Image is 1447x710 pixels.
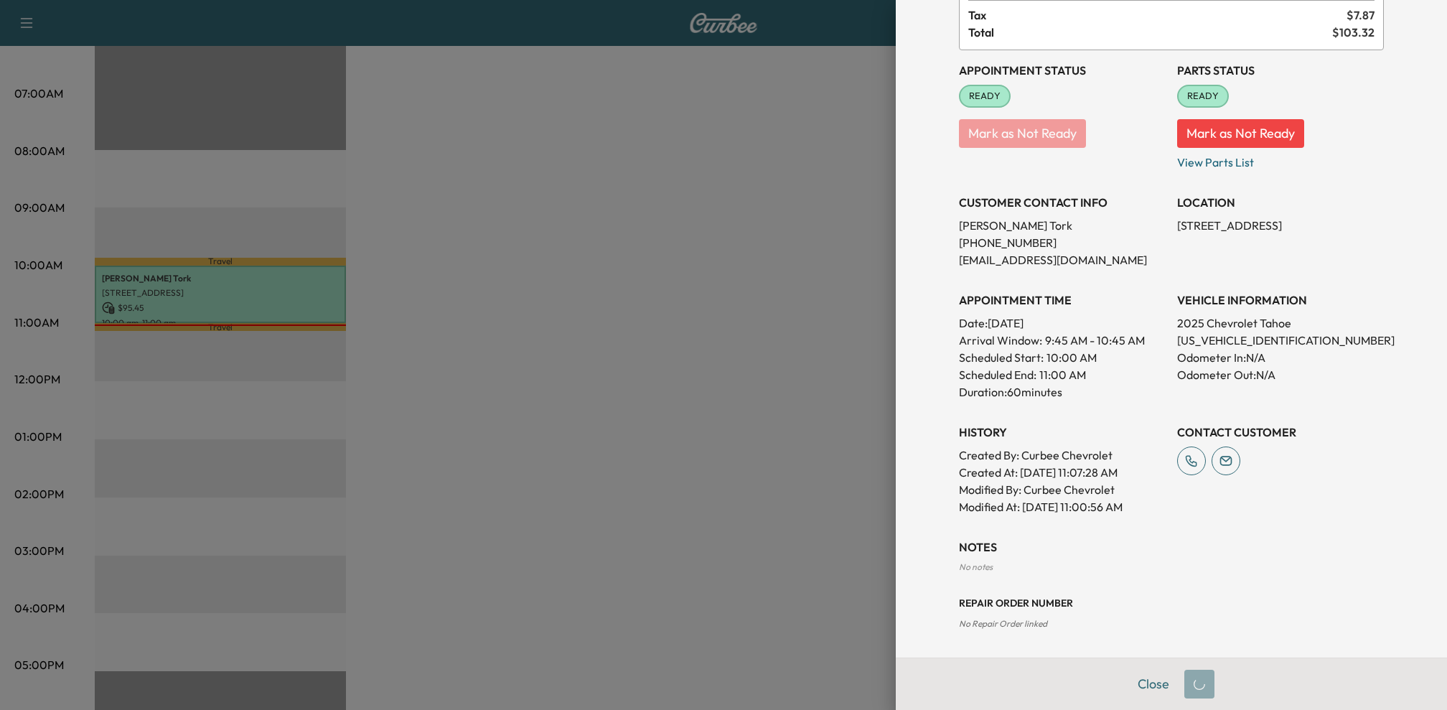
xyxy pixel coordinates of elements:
h3: Repair Order number [959,596,1384,610]
span: Tax [968,6,1347,24]
p: Odometer Out: N/A [1177,366,1384,383]
p: Scheduled End: [959,366,1036,383]
p: Odometer In: N/A [1177,349,1384,366]
h3: CONTACT CUSTOMER [1177,424,1384,441]
p: [PERSON_NAME] Tork [959,217,1166,234]
h3: APPOINTMENT TIME [959,291,1166,309]
p: [PHONE_NUMBER] [959,234,1166,251]
p: Modified At : [DATE] 11:00:56 AM [959,498,1166,515]
p: Created At : [DATE] 11:07:28 AM [959,464,1166,481]
p: 11:00 AM [1039,366,1086,383]
p: [STREET_ADDRESS] [1177,217,1384,234]
p: View Parts List [1177,148,1384,171]
h3: NOTES [959,538,1384,556]
h3: History [959,424,1166,441]
span: Total [968,24,1332,41]
p: Duration: 60 minutes [959,383,1166,401]
p: [EMAIL_ADDRESS][DOMAIN_NAME] [959,251,1166,268]
h3: Parts Status [1177,62,1384,79]
p: Arrival Window: [959,332,1166,349]
h3: VEHICLE INFORMATION [1177,291,1384,309]
h3: Appointment Status [959,62,1166,79]
p: Date: [DATE] [959,314,1166,332]
p: [US_VEHICLE_IDENTIFICATION_NUMBER] [1177,332,1384,349]
span: No Repair Order linked [959,618,1047,629]
span: 9:45 AM - 10:45 AM [1045,332,1145,349]
button: Mark as Not Ready [1177,119,1304,148]
h3: LOCATION [1177,194,1384,211]
span: $ 7.87 [1347,6,1375,24]
div: No notes [959,561,1384,573]
p: Scheduled Start: [959,349,1044,366]
button: Close [1128,670,1179,699]
h3: CUSTOMER CONTACT INFO [959,194,1166,211]
span: READY [960,89,1009,103]
span: $ 103.32 [1332,24,1375,41]
span: READY [1179,89,1227,103]
p: Created By : Curbee Chevrolet [959,447,1166,464]
p: Modified By : Curbee Chevrolet [959,481,1166,498]
p: 2025 Chevrolet Tahoe [1177,314,1384,332]
p: 10:00 AM [1046,349,1097,366]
